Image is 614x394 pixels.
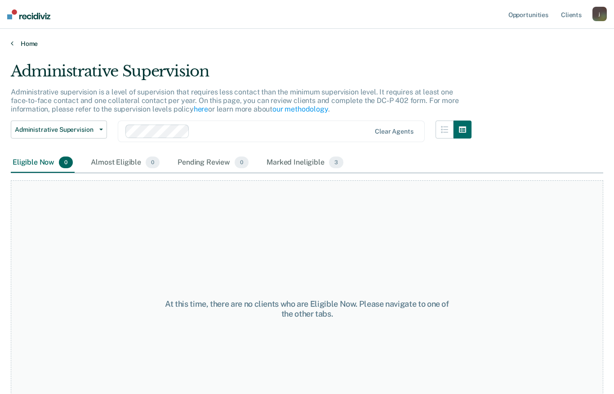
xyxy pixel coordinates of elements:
span: 3 [329,157,343,168]
span: 0 [235,157,249,168]
div: Marked Ineligible3 [265,153,345,173]
p: Administrative supervision is a level of supervision that requires less contact than the minimum ... [11,88,458,113]
div: At this time, there are no clients who are Eligible Now. Please navigate to one of the other tabs. [159,299,455,318]
img: Recidiviz [7,9,50,19]
a: here [194,105,208,113]
div: Almost Eligible0 [89,153,161,173]
div: Pending Review0 [176,153,250,173]
div: Administrative Supervision [11,62,472,88]
a: our methodology [272,105,328,113]
a: Home [11,40,603,48]
span: 0 [59,157,73,168]
div: Clear agents [375,128,413,135]
div: Eligible Now0 [11,153,75,173]
span: 0 [146,157,160,168]
button: j [592,7,607,21]
span: Administrative Supervision [15,126,96,134]
button: Administrative Supervision [11,121,107,139]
